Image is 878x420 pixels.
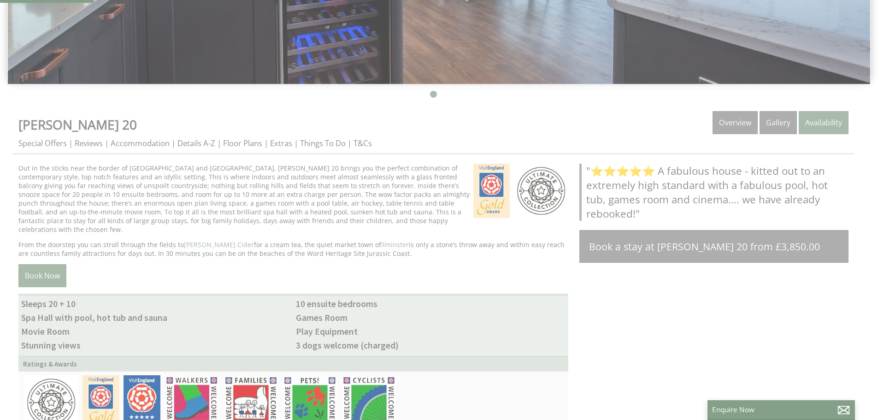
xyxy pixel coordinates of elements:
[514,164,568,218] img: Ultimate Collection - Ultimate Collection
[293,325,568,338] li: Play Equipment
[18,116,137,133] a: [PERSON_NAME] 20
[18,138,67,148] a: Special Offers
[799,111,849,134] a: Availability
[300,138,346,148] a: Things To Do
[18,297,293,311] li: Sleeps 20 + 10
[473,164,510,218] img: Visit England - Gold Award
[18,264,66,287] a: Book Now
[354,138,372,148] a: T&Cs
[184,240,254,249] a: [PERSON_NAME] Cider
[293,311,568,325] li: Games Room
[712,405,850,414] p: Enquire Now
[381,240,409,249] a: Ilminster
[111,138,170,148] a: Accommodation
[223,138,262,148] a: Floor Plans
[75,138,103,148] a: Reviews
[18,356,568,372] th: Ratings & Awards
[18,240,568,258] p: From the doorstep you can stroll through the fields to for a cream tea, the quiet market town of ...
[18,164,568,234] p: Out in the sticks near the border of [GEOGRAPHIC_DATA] and [GEOGRAPHIC_DATA], [PERSON_NAME] 20 br...
[760,111,797,134] a: Gallery
[579,164,849,221] blockquote: "⭐⭐⭐⭐⭐ A fabulous house - kitted out to an extremely high standard with a fabulous pool, hot tub,...
[579,230,849,263] a: Book a stay at [PERSON_NAME] 20 from £3,850.00
[18,338,293,352] li: Stunning views
[713,111,758,134] a: Overview
[270,138,292,148] a: Extras
[18,325,293,338] li: Movie Room
[293,297,568,311] li: 10 ensuite bedrooms
[177,138,215,148] a: Details A-Z
[18,311,293,325] li: Spa Hall with pool, hot tub and sauna
[293,338,568,352] li: 3 dogs welcome (charged)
